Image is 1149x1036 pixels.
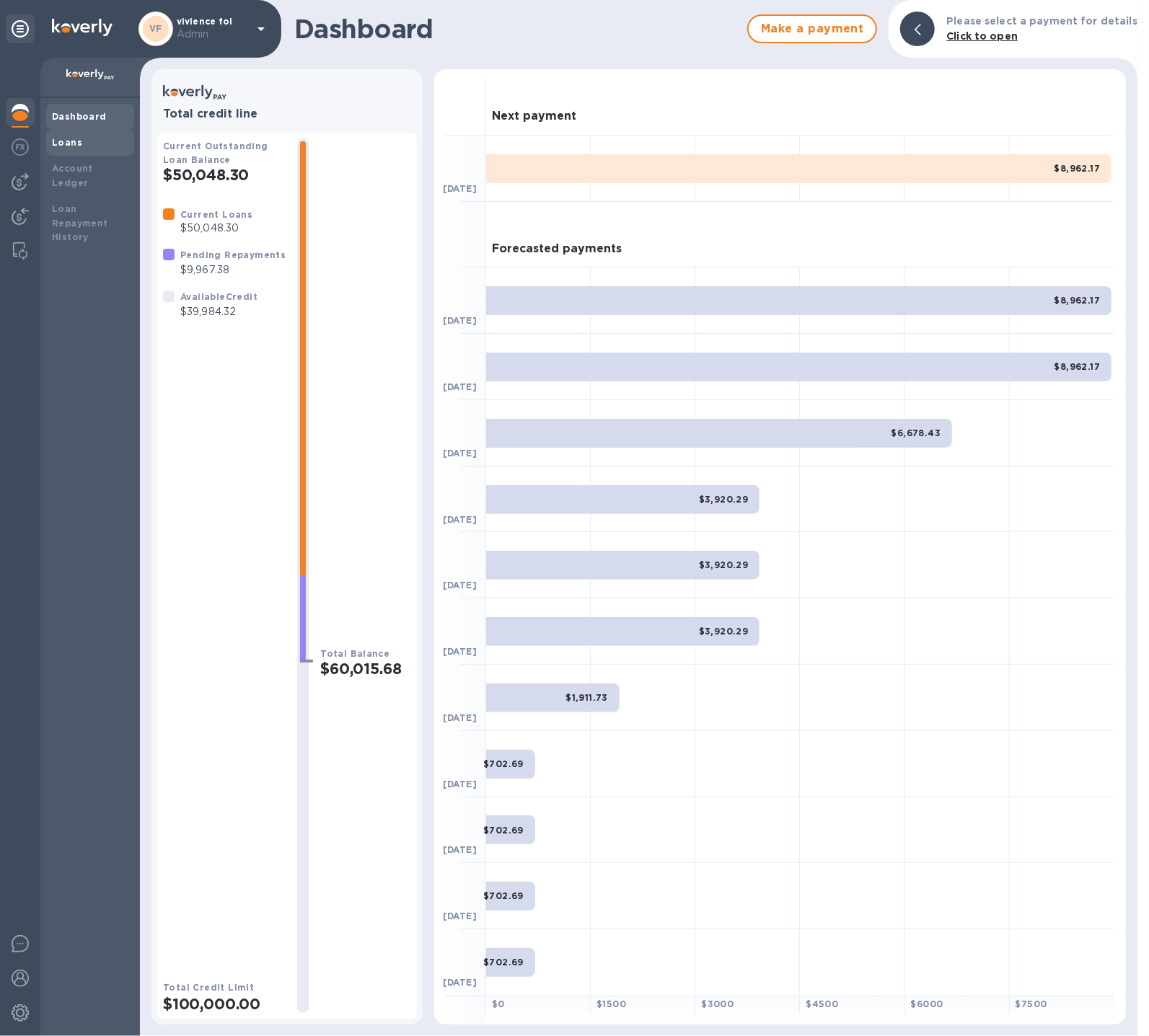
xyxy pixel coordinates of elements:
b: $ 0 [492,999,505,1009]
span: Make a payment [760,20,864,37]
b: Dashboard [52,111,107,122]
p: Admin [177,27,249,42]
p: $50,048.30 [180,221,252,236]
button: Make a payment [747,14,877,43]
b: Click to open [946,30,1018,42]
h2: $100,000.00 [163,995,286,1013]
b: Available Credit [180,291,257,302]
b: [DATE] [443,580,477,590]
b: $702.69 [483,890,524,901]
b: [DATE] [443,977,477,988]
b: Total Credit Limit [163,982,254,993]
b: Loan Repayment History [52,203,108,243]
b: Loans [52,137,82,148]
h2: $60,015.68 [320,660,411,678]
p: $9,967.38 [180,262,286,278]
p: $39,984.32 [180,304,257,319]
b: [DATE] [443,183,477,194]
h3: Total credit line [163,107,411,121]
img: Logo [52,19,113,36]
b: VF [149,23,162,34]
h3: Forecasted payments [492,242,622,256]
b: Please select a payment for details [946,15,1137,27]
b: Pending Repayments [180,249,286,260]
b: $3,920.29 [699,494,749,505]
b: Total Balance [320,648,389,659]
b: $6,678.43 [892,428,941,438]
div: Unpin categories [6,14,35,43]
b: [DATE] [443,779,477,789]
b: $3,920.29 [699,626,749,637]
b: $8,962.17 [1055,361,1101,372]
b: [DATE] [443,514,477,525]
b: [DATE] [443,448,477,459]
b: $ 4500 [806,999,838,1009]
b: $1,911.73 [565,692,608,703]
b: [DATE] [443,712,477,723]
b: $3,920.29 [699,559,749,570]
b: $702.69 [483,957,524,968]
b: [DATE] [443,381,477,392]
b: [DATE] [443,315,477,326]
b: Current Loans [180,209,252,220]
h1: Dashboard [294,14,740,44]
b: $ 3000 [701,999,734,1009]
b: $ 7500 [1016,999,1047,1009]
b: $ 1500 [596,999,626,1009]
b: Account Ledger [52,163,93,188]
b: $ 6000 [911,999,943,1009]
b: $702.69 [483,758,524,769]
img: Foreign exchange [12,138,29,156]
b: $8,962.17 [1055,295,1101,306]
b: [DATE] [443,646,477,657]
b: $702.69 [483,825,524,836]
h2: $50,048.30 [163,166,286,184]
b: [DATE] [443,844,477,855]
p: vivience fol [177,17,249,42]
b: Current Outstanding Loan Balance [163,141,268,165]
b: [DATE] [443,911,477,921]
b: $8,962.17 [1055,163,1101,174]
h3: Next payment [492,110,576,123]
